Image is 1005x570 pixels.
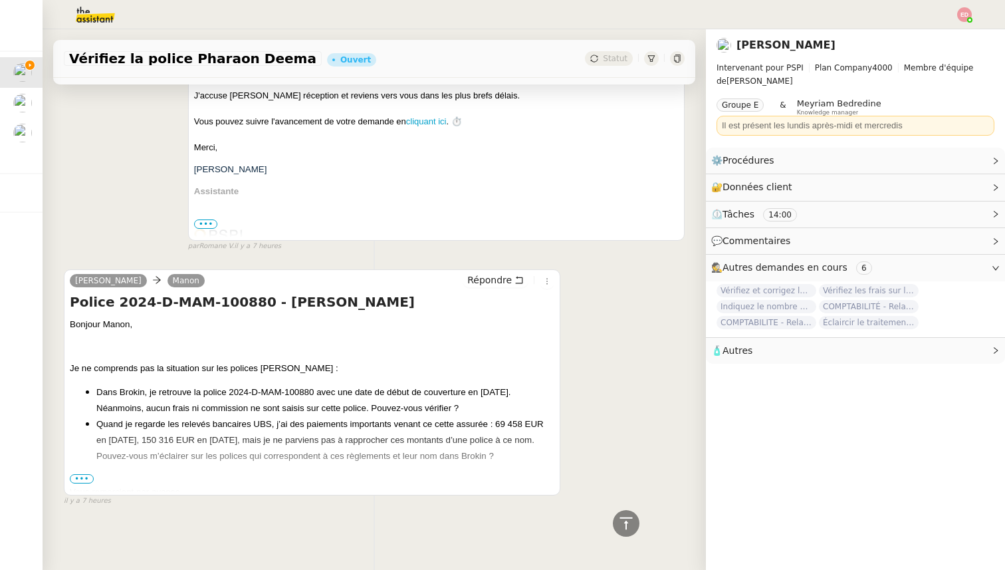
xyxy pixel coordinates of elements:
span: Éclaircir le traitement des bordereaux GoldenCare [819,316,919,329]
span: 🕵️ [711,262,877,273]
span: Statut [603,54,627,63]
button: Répondre [463,273,528,287]
div: Merci, [194,141,679,154]
span: COMPTABILITE - Relances factures impayées - [DATE] [717,316,816,329]
span: Données client [723,182,792,192]
div: ⚙️Procédures [706,148,1005,174]
div: Ouvert [340,56,371,64]
h4: Police 2024-D-MAM-100880 - [PERSON_NAME] [70,293,554,311]
div: 🔐Données client [706,174,1005,200]
div: ⏲️Tâches 14:00 [706,202,1005,227]
span: Procédures [723,155,774,166]
span: Plan Company [815,63,872,72]
div: 🕵️Autres demandes en cours 6 [706,255,1005,281]
span: Vérifiez les frais sur la police [819,284,919,297]
div: J'accuse [PERSON_NAME] réception et reviens vers vous dans les plus brefs délais. [194,89,679,102]
span: Vérifiez la police Pharaon Deema [69,52,316,65]
span: Assistante [194,186,239,196]
nz-tag: Groupe E [717,98,764,112]
span: Autres [723,345,752,356]
span: 🔐 [711,180,798,195]
nz-tag: 14:00 [763,208,797,221]
span: Bonjour Manon, [70,319,132,329]
span: 💬 [711,235,796,246]
a: cliquant ici [406,116,447,126]
div: Il est présent les lundis après-midi et mercredis [722,119,989,132]
span: Autres demandes en cours [723,262,847,273]
a: [PERSON_NAME] [736,39,836,51]
span: Commentaires [723,235,790,246]
div: Vous pouvez suivre l'avancement de votre demande en . ⏱️ [194,115,679,128]
img: users%2F0zQGGmvZECeMseaPawnreYAQQyS2%2Favatar%2Feddadf8a-b06f-4db9-91c4-adeed775bb0f [13,63,32,82]
span: il y a 7 heures [234,241,281,252]
span: il y a 7 heures [64,496,111,507]
span: 🧴 [711,345,752,356]
img: svg [957,7,972,22]
small: Romane V. [188,241,281,252]
span: Vous remerciant par avance [70,487,180,497]
img: users%2F0zQGGmvZECeMseaPawnreYAQQyS2%2Favatar%2Feddadf8a-b06f-4db9-91c4-adeed775bb0f [13,94,32,112]
span: Indiquez le nombre d'actions pour Ecohub [717,300,816,313]
span: ••• [70,474,94,484]
span: par [188,241,199,252]
div: 💬Commentaires [706,228,1005,254]
a: [PERSON_NAME] [70,275,147,287]
span: ⏲️ [711,209,808,219]
span: 4000 [872,63,893,72]
span: Quand je regarde les relevés bancaires UBS, j’ai des paiements importants venant ce cette assurée... [96,419,544,461]
nz-tag: 6 [856,261,872,275]
span: [PERSON_NAME] [194,164,267,174]
span: ••• [194,219,218,229]
span: Meyriam Bedredine [797,98,881,108]
span: Dans Brokin, je retrouve la police 2024-D-MAM-100880 avec une date de début de couverture en [DAT... [96,387,511,413]
a: Manon [167,275,205,287]
span: Je ne comprends pas la situation sur les polices [PERSON_NAME] : [70,363,338,373]
span: Intervenant pour PSPI [717,63,804,72]
div: 🧴Autres [706,338,1005,364]
span: COMPTABILITÉ - Relance des primes GoldenCare impayées- août 2025 [819,300,919,313]
img: users%2F0zQGGmvZECeMseaPawnreYAQQyS2%2Favatar%2Feddadf8a-b06f-4db9-91c4-adeed775bb0f [13,124,32,142]
span: ⚙️ [711,153,780,168]
span: Tâches [723,209,754,219]
span: Répondre [467,273,512,287]
span: Knowledge manager [797,109,859,116]
span: Vérifiez et corrigez les dates dans [GEOGRAPHIC_DATA] [717,284,816,297]
span: [PERSON_NAME] [717,61,994,88]
span: & [780,98,786,116]
img: Une image contenant capture d’écran, cercle, Graphique, PoliceDescription générée automatiquement [194,229,243,241]
app-user-label: Knowledge manager [797,98,881,116]
img: users%2F0zQGGmvZECeMseaPawnreYAQQyS2%2Favatar%2Feddadf8a-b06f-4db9-91c4-adeed775bb0f [717,38,731,53]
